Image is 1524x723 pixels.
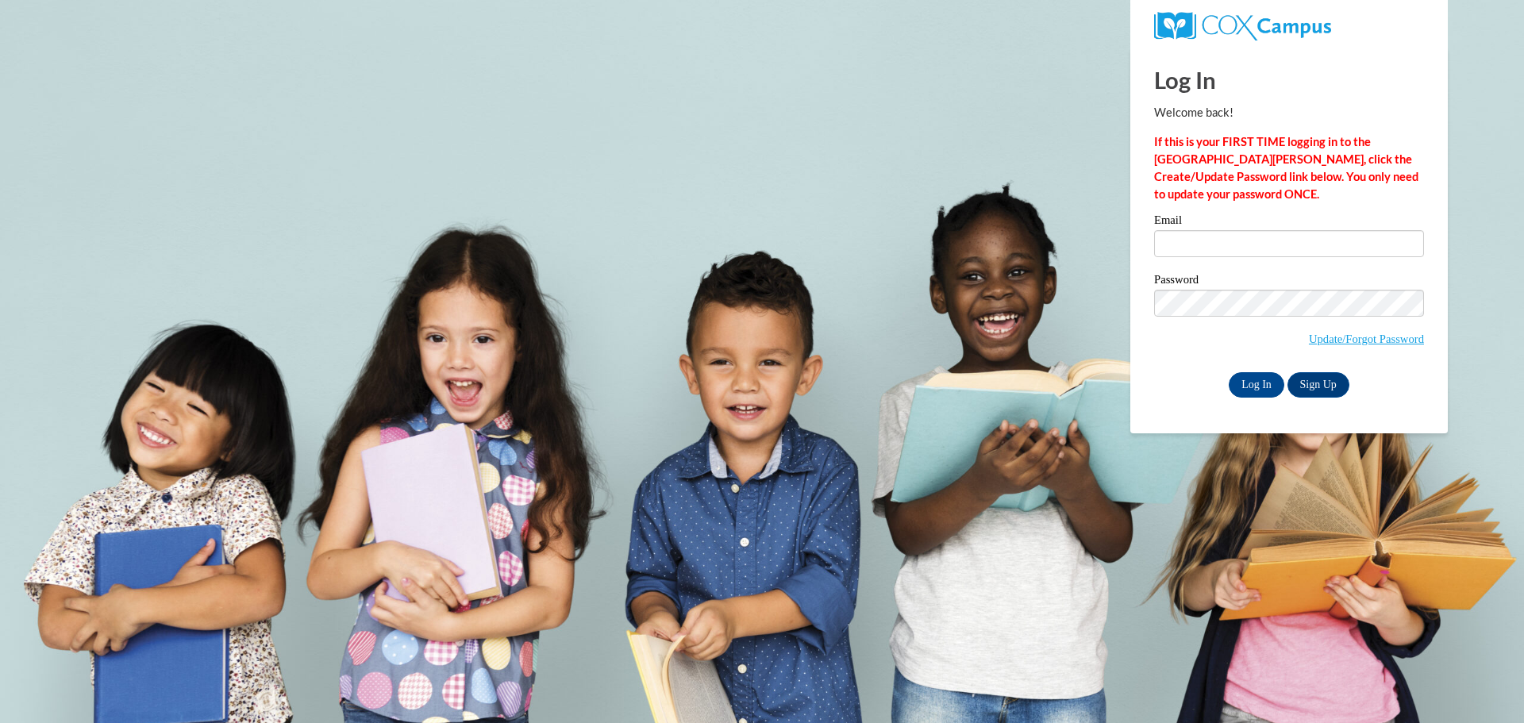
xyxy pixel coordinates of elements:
p: Welcome back! [1154,104,1424,121]
img: COX Campus [1154,12,1331,40]
label: Email [1154,214,1424,230]
a: COX Campus [1154,18,1331,32]
label: Password [1154,274,1424,290]
input: Log In [1229,372,1284,398]
a: Sign Up [1287,372,1349,398]
strong: If this is your FIRST TIME logging in to the [GEOGRAPHIC_DATA][PERSON_NAME], click the Create/Upd... [1154,135,1418,201]
h1: Log In [1154,63,1424,96]
a: Update/Forgot Password [1309,333,1424,345]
